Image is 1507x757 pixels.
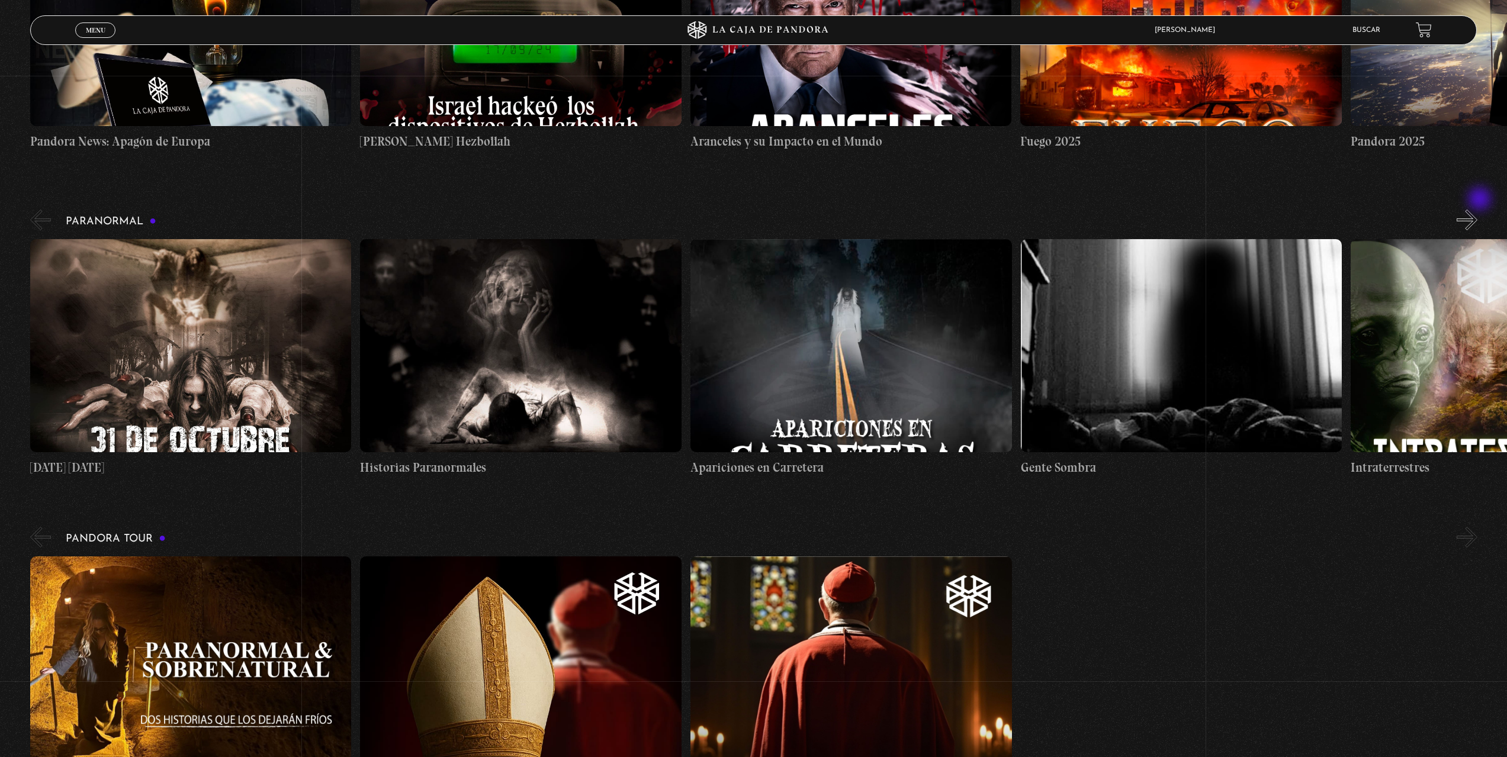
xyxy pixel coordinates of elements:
button: Previous [30,210,51,230]
h4: Pandora News: Apagón de Europa [30,132,352,151]
button: Next [1457,210,1477,230]
a: Buscar [1352,27,1380,34]
h4: Historias Paranormales [360,458,682,477]
h4: Aranceles y su Impacto en el Mundo [690,132,1012,151]
h4: Gente Sombra [1021,458,1342,477]
h4: Fuego 2025 [1020,132,1342,151]
h4: [DATE] [DATE] [30,458,352,477]
a: [DATE] [DATE] [30,239,352,477]
a: Historias Paranormales [360,239,682,477]
a: Apariciones en Carretera [690,239,1012,477]
h3: Paranormal [66,216,156,227]
span: [PERSON_NAME] [1149,27,1227,34]
span: Menu [86,27,105,34]
button: Previous [30,527,51,547]
button: Next [1457,527,1477,547]
span: Cerrar [82,36,110,44]
h4: Apariciones en Carretera [690,458,1012,477]
a: View your shopping cart [1416,22,1432,38]
a: Gente Sombra [1021,239,1342,477]
h3: Pandora Tour [66,533,166,545]
h4: [PERSON_NAME] Hezbollah [360,132,682,151]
